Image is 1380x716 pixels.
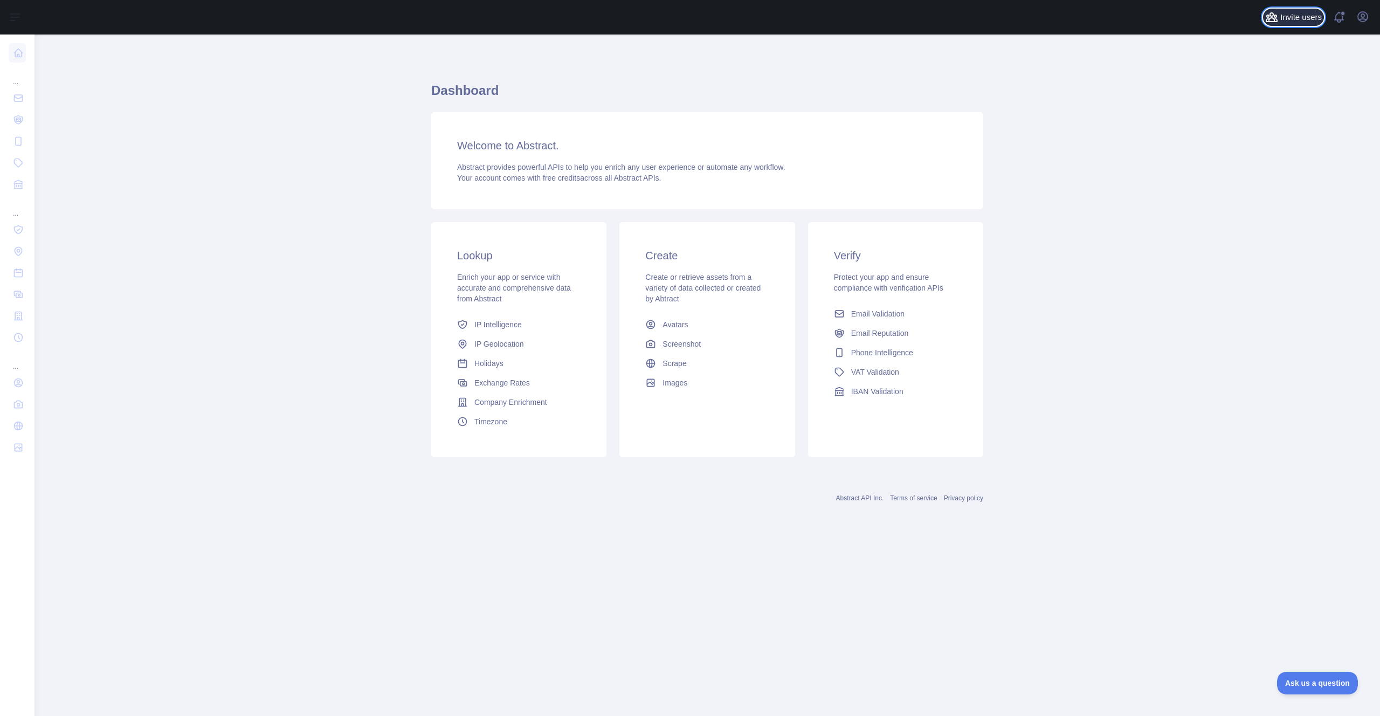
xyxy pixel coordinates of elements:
[830,323,962,343] a: Email Reputation
[645,273,761,303] span: Create or retrieve assets from a variety of data collected or created by Abtract
[453,393,585,412] a: Company Enrichment
[453,315,585,334] a: IP Intelligence
[9,196,26,218] div: ...
[851,308,905,319] span: Email Validation
[834,273,943,292] span: Protect your app and ensure compliance with verification APIs
[834,248,957,263] h3: Verify
[663,377,687,388] span: Images
[474,319,522,330] span: IP Intelligence
[830,304,962,323] a: Email Validation
[836,494,884,502] a: Abstract API Inc.
[641,354,773,373] a: Scrape
[453,373,585,393] a: Exchange Rates
[1277,672,1358,694] iframe: Toggle Customer Support
[830,343,962,362] a: Phone Intelligence
[453,334,585,354] a: IP Geolocation
[474,339,524,349] span: IP Geolocation
[457,273,571,303] span: Enrich your app or service with accurate and comprehensive data from Abstract
[663,319,688,330] span: Avatars
[453,412,585,431] a: Timezone
[474,397,547,408] span: Company Enrichment
[1280,11,1322,24] span: Invite users
[474,358,503,369] span: Holidays
[641,315,773,334] a: Avatars
[543,174,580,182] span: free credits
[851,386,903,397] span: IBAN Validation
[9,349,26,371] div: ...
[663,339,701,349] span: Screenshot
[474,416,507,427] span: Timezone
[851,328,909,339] span: Email Reputation
[830,362,962,382] a: VAT Validation
[1263,9,1324,26] button: Invite users
[457,174,661,182] span: Your account comes with across all Abstract APIs.
[944,494,983,502] a: Privacy policy
[645,248,769,263] h3: Create
[9,65,26,86] div: ...
[851,347,913,358] span: Phone Intelligence
[457,138,957,153] h3: Welcome to Abstract.
[431,82,983,108] h1: Dashboard
[457,163,785,171] span: Abstract provides powerful APIs to help you enrich any user experience or automate any workflow.
[474,377,530,388] span: Exchange Rates
[641,334,773,354] a: Screenshot
[457,248,581,263] h3: Lookup
[641,373,773,393] a: Images
[830,382,962,401] a: IBAN Validation
[453,354,585,373] a: Holidays
[890,494,937,502] a: Terms of service
[663,358,686,369] span: Scrape
[851,367,899,377] span: VAT Validation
